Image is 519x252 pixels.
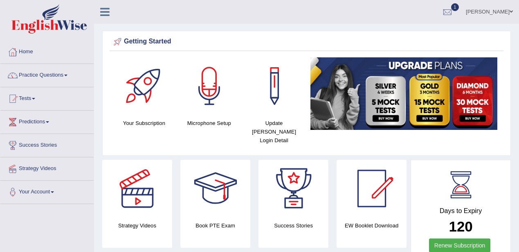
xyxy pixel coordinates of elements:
[112,36,501,48] div: Getting Started
[451,3,459,11] span: 1
[246,119,303,145] h4: Update [PERSON_NAME] Login Detail
[0,157,94,178] a: Strategy Videos
[0,64,94,84] a: Practice Questions
[181,119,238,127] h4: Microphone Setup
[102,221,172,230] h4: Strategy Videos
[0,87,94,108] a: Tests
[0,134,94,154] a: Success Stories
[310,57,497,130] img: small5.jpg
[0,41,94,61] a: Home
[0,111,94,131] a: Predictions
[337,221,407,230] h4: EW Booklet Download
[116,119,173,127] h4: Your Subscription
[449,218,472,234] b: 120
[0,181,94,201] a: Your Account
[180,221,250,230] h4: Book PTE Exam
[420,207,501,215] h4: Days to Expiry
[258,221,328,230] h4: Success Stories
